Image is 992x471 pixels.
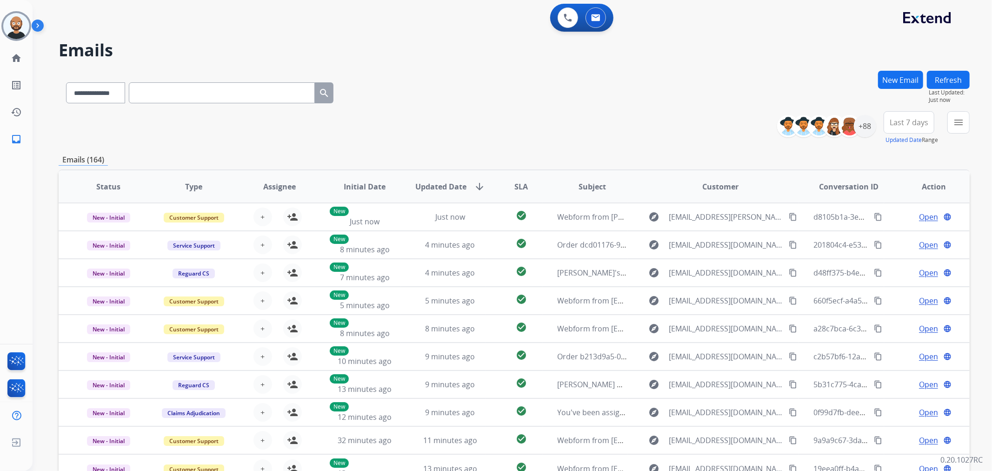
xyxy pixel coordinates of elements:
[878,71,923,89] button: New Email
[819,181,879,192] span: Conversation ID
[789,269,797,277] mat-icon: content_copy
[919,239,938,250] span: Open
[927,71,970,89] button: Refresh
[648,323,659,334] mat-icon: explore
[260,351,265,362] span: +
[943,380,952,389] mat-icon: language
[164,324,224,334] span: Customer Support
[260,239,265,250] span: +
[669,323,783,334] span: [EMAIL_ADDRESS][DOMAIN_NAME]
[164,296,224,306] span: Customer Support
[330,262,349,272] p: New
[789,436,797,444] mat-icon: content_copy
[344,181,386,192] span: Initial Date
[425,296,475,306] span: 5 minutes ago
[253,263,272,282] button: +
[425,323,475,334] span: 8 minutes ago
[330,290,349,300] p: New
[919,267,938,278] span: Open
[648,407,659,418] mat-icon: explore
[164,213,224,222] span: Customer Support
[953,117,964,128] mat-icon: menu
[884,111,934,134] button: Last 7 days
[669,267,783,278] span: [EMAIL_ADDRESS][DOMAIN_NAME]
[260,295,265,306] span: +
[11,53,22,64] mat-icon: home
[350,216,379,227] span: Just now
[287,267,298,278] mat-icon: person_add
[87,352,130,362] span: New - Initial
[929,89,970,96] span: Last Updated:
[648,351,659,362] mat-icon: explore
[789,352,797,361] mat-icon: content_copy
[814,351,949,362] span: c2b57bf6-12a8-4ced-9948-f78eff8179df
[814,212,953,222] span: d8105b1a-3e54-424e-b513-7f69f149bf1c
[669,211,783,222] span: [EMAIL_ADDRESS][PERSON_NAME][DOMAIN_NAME]
[319,87,330,99] mat-icon: search
[516,433,527,444] mat-icon: check_circle
[814,407,955,417] span: 0f99d7fb-dee8-4ee4-bc04-03452611e2a9
[558,268,653,278] span: [PERSON_NAME]'s PWR Rec
[789,324,797,333] mat-icon: content_copy
[340,272,390,283] span: 7 minutes ago
[338,356,392,366] span: 10 minutes ago
[87,408,130,418] span: New - Initial
[558,351,723,362] span: Order b213d9a5-02bf-4dde-bf1b-2d97b0a0b0f9
[260,267,265,278] span: +
[669,351,783,362] span: [EMAIL_ADDRESS][DOMAIN_NAME]
[516,294,527,305] mat-icon: check_circle
[943,408,952,417] mat-icon: language
[940,454,983,465] p: 0.20.1027RC
[919,379,938,390] span: Open
[260,435,265,446] span: +
[874,213,882,221] mat-icon: content_copy
[167,241,220,250] span: Service Support
[287,323,298,334] mat-icon: person_add
[425,379,475,390] span: 9 minutes ago
[415,181,466,192] span: Updated Date
[919,295,938,306] span: Open
[669,379,783,390] span: [EMAIL_ADDRESS][DOMAIN_NAME]
[330,402,349,411] p: New
[59,154,108,166] p: Emails (164)
[558,323,768,334] span: Webform from [EMAIL_ADDRESS][DOMAIN_NAME] on [DATE]
[253,403,272,422] button: +
[919,407,938,418] span: Open
[260,379,265,390] span: +
[330,318,349,328] p: New
[874,324,882,333] mat-icon: content_copy
[287,351,298,362] mat-icon: person_add
[789,380,797,389] mat-icon: content_copy
[11,134,22,145] mat-icon: inbox
[260,407,265,418] span: +
[162,408,226,418] span: Claims Adjudication
[425,407,475,417] span: 9 minutes ago
[253,319,272,338] button: +
[253,235,272,254] button: +
[919,211,938,222] span: Open
[789,408,797,417] mat-icon: content_copy
[874,436,882,444] mat-icon: content_copy
[330,458,349,468] p: New
[814,296,946,306] span: 660f5ecf-a4a5-4ff7-9e2f-e7bf3a0dc248
[874,241,882,249] mat-icon: content_copy
[919,323,938,334] span: Open
[330,374,349,384] p: New
[173,269,215,278] span: Reguard CS
[669,407,783,418] span: [EMAIL_ADDRESS][DOMAIN_NAME]
[338,384,392,394] span: 13 minutes ago
[648,435,659,446] mat-icon: explore
[814,268,952,278] span: d48ff375-b4e4-4528-b8f6-239c1b7fb599
[338,412,392,422] span: 12 minutes ago
[516,322,527,333] mat-icon: check_circle
[423,435,477,445] span: 11 minutes ago
[253,431,272,450] button: +
[287,407,298,418] mat-icon: person_add
[789,296,797,305] mat-icon: content_copy
[648,211,659,222] mat-icon: explore
[253,208,272,226] button: +
[874,408,882,417] mat-icon: content_copy
[943,241,952,249] mat-icon: language
[260,323,265,334] span: +
[579,181,606,192] span: Subject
